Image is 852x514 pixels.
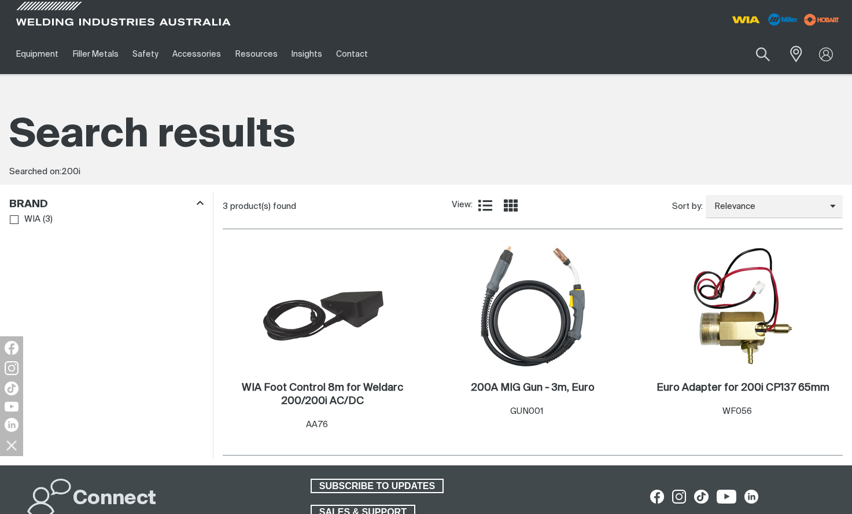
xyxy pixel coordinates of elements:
[65,34,125,74] a: Filler Metals
[743,41,783,68] button: Search products
[2,435,21,455] img: hide socials
[478,199,492,212] a: List view
[306,420,328,429] span: AA76
[43,213,53,226] span: ( 3 )
[9,34,635,74] nav: Main
[5,402,19,412] img: YouTube
[223,192,843,221] section: Product list controls
[228,381,416,408] a: WIA Foot Control 8m for Weldarc 200/200i AC/DC
[9,166,843,179] div: Searched on:
[5,418,19,432] img: LinkedIn
[165,34,228,74] a: Accessories
[656,383,829,393] h2: Euro Adapter for 200i CP137 65mm
[61,167,80,176] span: 200i
[10,212,203,227] ul: Brand
[24,213,40,226] span: WIA
[261,244,385,368] img: WIA Foot Control 8m for Weldarc 200/200i AC/DC
[656,381,829,395] a: Euro Adapter for 200i CP137 65mm
[681,244,804,368] img: Euro Adapter for 200i CP137 65mm
[471,244,595,368] img: 200A MIG Gun - 3m, Euro
[228,34,285,74] a: Resources
[312,479,442,494] span: SUBSCRIBE TO UPDATES
[9,198,48,211] h3: Brand
[471,381,595,395] a: 200A MIG Gun - 3m, Euro
[230,202,296,211] span: product(s) found
[329,34,375,74] a: Contact
[223,201,451,212] div: 3
[9,34,65,74] a: Equipment
[285,34,329,74] a: Insights
[722,407,752,416] span: WF056
[5,341,19,355] img: Facebook
[9,196,204,212] div: Brand
[706,200,830,214] span: Relevance
[5,361,19,375] img: Instagram
[729,41,783,68] input: Product name or item number...
[73,486,156,512] h2: Connect
[801,11,843,28] img: miller
[242,383,403,406] h2: WIA Foot Control 8m for Weldarc 200/200i AC/DC
[311,479,444,494] a: SUBSCRIBE TO UPDATES
[9,192,204,228] aside: Filters
[510,407,544,416] span: GUN001
[9,110,843,161] h1: Search results
[10,212,40,227] a: WIA
[5,381,19,395] img: TikTok
[672,200,703,214] span: Sort by:
[452,199,473,212] span: View:
[126,34,165,74] a: Safety
[471,383,595,393] h2: 200A MIG Gun - 3m, Euro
